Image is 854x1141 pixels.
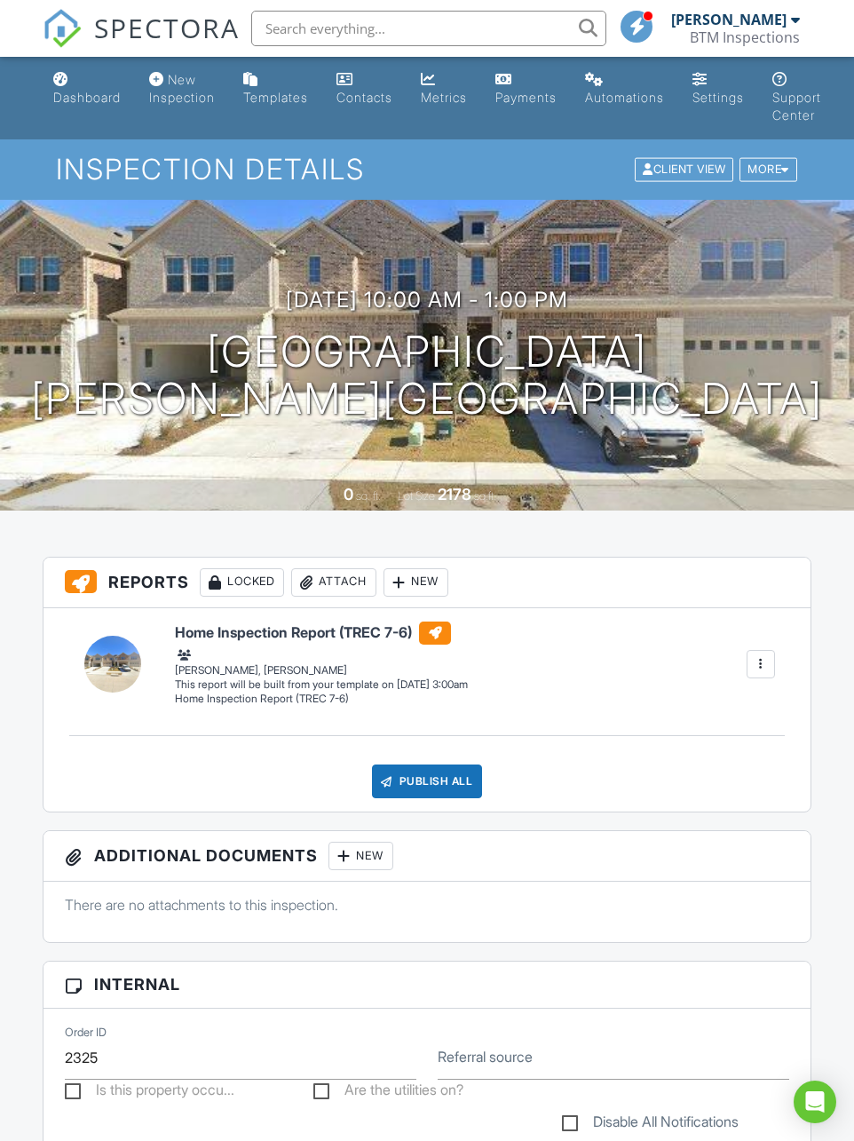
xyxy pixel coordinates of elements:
div: 0 [344,485,353,503]
a: Automations (Basic) [578,64,671,115]
a: Payments [488,64,564,115]
h3: Internal [43,962,811,1008]
label: Are the utilities on? [313,1082,463,1104]
div: 2178 [438,485,471,503]
a: Metrics [414,64,474,115]
div: New [384,568,448,597]
div: Dashboard [53,90,121,105]
input: Search everything... [251,11,606,46]
div: Templates [243,90,308,105]
label: Is this property occupied? [65,1082,234,1104]
div: New Inspection [149,72,215,105]
div: This report will be built from your template on [DATE] 3:00am [175,677,468,692]
h3: [DATE] 10:00 am - 1:00 pm [286,288,568,312]
div: Support Center [772,90,821,123]
div: Contacts [336,90,392,105]
div: Automations [585,90,664,105]
h1: [GEOGRAPHIC_DATA] [PERSON_NAME][GEOGRAPHIC_DATA] [31,329,823,423]
a: SPECTORA [43,24,240,61]
div: Locked [200,568,284,597]
img: The Best Home Inspection Software - Spectora [43,9,82,48]
span: sq. ft. [356,489,381,503]
div: New [328,842,393,870]
a: Dashboard [46,64,128,115]
a: Support Center [765,64,828,132]
a: Settings [685,64,751,115]
h1: Inspection Details [56,154,799,185]
div: Attach [291,568,376,597]
a: New Inspection [142,64,222,115]
a: Templates [236,64,315,115]
label: Referral source [438,1047,533,1066]
span: Lot Size [398,489,435,503]
h6: Home Inspection Report (TREC 7-6) [175,622,468,645]
span: SPECTORA [94,9,240,46]
div: Publish All [372,765,483,798]
p: There are no attachments to this inspection. [65,895,789,915]
div: [PERSON_NAME], [PERSON_NAME] [175,646,468,677]
span: sq.ft. [474,489,496,503]
a: Contacts [329,64,399,115]
div: Metrics [421,90,467,105]
div: Client View [635,158,733,182]
div: Open Intercom Messenger [794,1081,836,1123]
div: Payments [495,90,557,105]
div: Home Inspection Report (TREC 7-6) [175,692,468,707]
label: Disable All Notifications [562,1113,739,1136]
h3: Additional Documents [43,831,811,882]
a: Client View [633,162,738,175]
div: BTM Inspections [690,28,800,46]
div: [PERSON_NAME] [671,11,787,28]
div: Settings [692,90,744,105]
h3: Reports [43,558,811,608]
div: More [739,158,797,182]
label: Order ID [65,1025,107,1041]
